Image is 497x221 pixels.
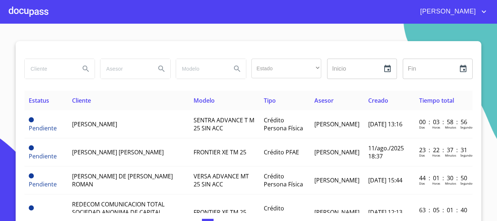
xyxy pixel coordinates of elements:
span: [PERSON_NAME] [314,176,359,184]
p: Segundos [460,181,474,185]
button: account of current user [415,6,488,17]
span: Tipo [264,96,276,104]
span: Pendiente [29,124,57,132]
span: FRONTIER XE TM 25 [194,208,246,216]
span: [PERSON_NAME] [314,208,359,216]
input: search [176,59,226,79]
span: [PERSON_NAME] [415,6,480,17]
span: Pendiente [29,205,34,210]
p: Dias [419,125,425,129]
p: 63 : 05 : 01 : 40 [419,206,468,214]
span: [PERSON_NAME] [72,120,117,128]
span: [DATE] 13:16 [368,120,402,128]
span: Crédito PFAE [264,148,299,156]
span: Crédito Persona Moral [264,204,304,220]
p: Dias [419,153,425,157]
span: FRONTIER XE TM 25 [194,148,246,156]
span: Creado [368,96,388,104]
p: Segundos [460,125,474,129]
span: Pendiente [29,117,34,122]
span: [DATE] 15:44 [368,176,402,184]
span: Crédito Persona Física [264,116,303,132]
p: 44 : 01 : 30 : 50 [419,174,468,182]
span: Estatus [29,96,49,104]
span: [PERSON_NAME] DE [PERSON_NAME] ROMAN [72,172,173,188]
span: Cliente [72,96,91,104]
input: search [25,59,74,79]
button: Search [153,60,170,78]
span: Tiempo total [419,96,454,104]
input: search [100,59,150,79]
span: [DATE] 12:13 [368,208,402,216]
p: 00 : 03 : 58 : 56 [419,118,468,126]
span: [PERSON_NAME] [314,120,359,128]
p: Minutos [445,125,456,129]
span: Pendiente [29,145,34,150]
span: SENTRA ADVANCE T M 25 SIN ACC [194,116,254,132]
span: Asesor [314,96,334,104]
p: Horas [432,181,440,185]
p: Minutos [445,181,456,185]
span: Pendiente [29,173,34,178]
p: Horas [432,153,440,157]
button: Search [77,60,95,78]
div: ​ [251,59,321,78]
p: Horas [432,125,440,129]
p: Minutos [445,153,456,157]
p: 23 : 22 : 37 : 31 [419,146,468,154]
span: [PERSON_NAME] [PERSON_NAME] [72,148,164,156]
span: VERSA ADVANCE MT 25 SIN ACC [194,172,249,188]
span: Pendiente [29,152,57,160]
span: [PERSON_NAME] [314,148,359,156]
span: Modelo [194,96,215,104]
span: Pendiente [29,212,57,220]
p: Segundos [460,153,474,157]
span: Crédito Persona Física [264,172,303,188]
button: Search [228,60,246,78]
span: 11/ago./2025 18:37 [368,144,404,160]
p: Dias [419,181,425,185]
span: Pendiente [29,180,57,188]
